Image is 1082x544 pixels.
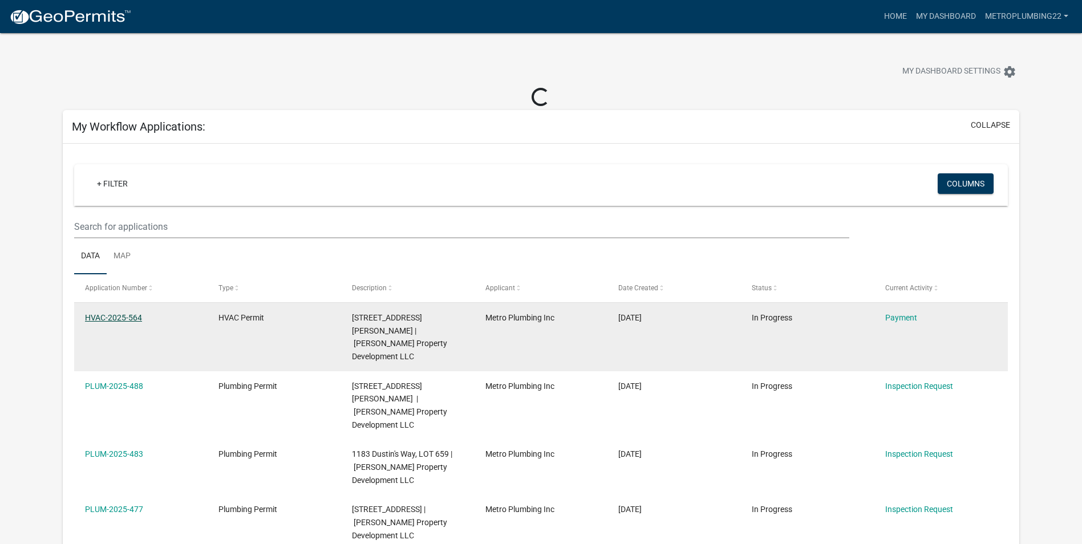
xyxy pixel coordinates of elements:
[752,381,792,391] span: In Progress
[85,284,147,292] span: Application Number
[352,313,447,361] span: 1174 Dustin's Way | Ellings Property Development LLC
[352,449,452,485] span: 1183 Dustin's Way, LOT 659 | Ellings Property Development LLC
[485,449,554,458] span: Metro Plumbing Inc
[618,449,642,458] span: 09/02/2025
[885,381,953,391] a: Inspection Request
[938,173,994,194] button: Columns
[218,313,264,322] span: HVAC Permit
[485,381,554,391] span: Metro Plumbing Inc
[1003,65,1016,79] i: settings
[72,120,205,133] h5: My Workflow Applications:
[352,505,447,540] span: 1170 Dustin's Way, Lot 611 | Ellings Property Development LLC
[85,381,143,391] a: PLUM-2025-488
[752,284,772,292] span: Status
[874,274,1008,302] datatable-header-cell: Current Activity
[74,274,208,302] datatable-header-cell: Application Number
[85,449,143,458] a: PLUM-2025-483
[218,381,277,391] span: Plumbing Permit
[618,284,658,292] span: Date Created
[352,381,447,429] span: 1166 Dustin's Way | Ellings Property Development LLC
[885,284,933,292] span: Current Activity
[474,274,607,302] datatable-header-cell: Applicant
[902,65,1000,79] span: My Dashboard Settings
[618,381,642,391] span: 09/04/2025
[607,274,741,302] datatable-header-cell: Date Created
[218,449,277,458] span: Plumbing Permit
[107,238,137,275] a: Map
[752,449,792,458] span: In Progress
[752,313,792,322] span: In Progress
[352,284,387,292] span: Description
[885,313,917,322] a: Payment
[208,274,341,302] datatable-header-cell: Type
[88,173,137,194] a: + Filter
[74,215,849,238] input: Search for applications
[752,505,792,514] span: In Progress
[618,505,642,514] span: 08/29/2025
[218,505,277,514] span: Plumbing Permit
[485,284,515,292] span: Applicant
[980,6,1073,27] a: metroplumbing22
[85,313,142,322] a: HVAC-2025-564
[218,284,233,292] span: Type
[880,6,911,27] a: Home
[971,119,1010,131] button: collapse
[893,60,1026,83] button: My Dashboard Settingssettings
[485,505,554,514] span: Metro Plumbing Inc
[618,313,642,322] span: 09/12/2025
[485,313,554,322] span: Metro Plumbing Inc
[341,274,475,302] datatable-header-cell: Description
[741,274,874,302] datatable-header-cell: Status
[885,505,953,514] a: Inspection Request
[885,449,953,458] a: Inspection Request
[911,6,980,27] a: My Dashboard
[85,505,143,514] a: PLUM-2025-477
[74,238,107,275] a: Data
